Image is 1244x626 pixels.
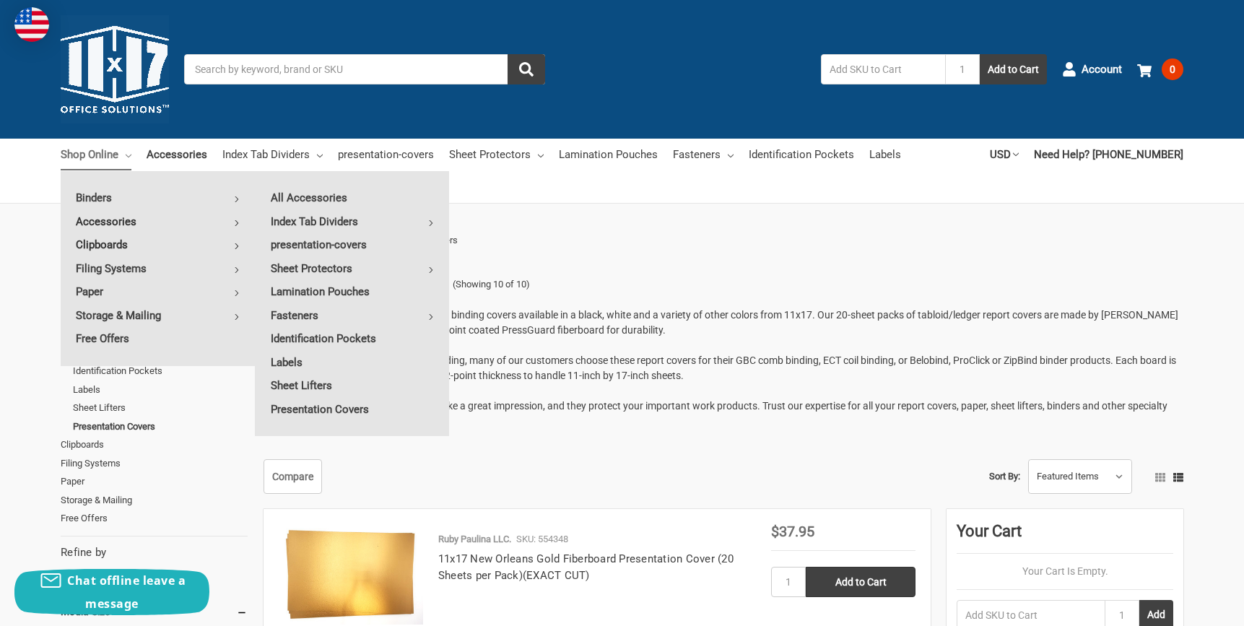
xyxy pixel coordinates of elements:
[264,309,1178,336] span: Make your report count with our premium binding covers available in a black, white and a variety ...
[453,277,530,292] span: (Showing 10 of 10)
[256,398,449,421] a: Presentation Covers
[1082,61,1122,78] span: Account
[73,362,248,381] a: Identification Pockets
[749,139,854,170] a: Identification Pockets
[61,327,255,350] a: Free Offers
[264,400,1167,427] span: These handsome presentation covers make a great impression, and they protect your important work ...
[222,139,323,170] a: Index Tab Dividers
[279,524,423,625] img: 11x17 New Orleans Gold Fiberboard Presentation Cover (20 Sheets per Pack)(EXACT CUT)
[256,233,449,256] a: presentation-covers
[256,327,449,350] a: Identification Pockets
[256,257,449,280] a: Sheet Protectors
[61,15,169,123] img: 11x17.com
[61,544,248,583] div: No filters applied
[14,7,49,42] img: duty and tax information for United States
[449,139,544,170] a: Sheet Protectors
[990,139,1019,170] a: USD
[61,280,255,303] a: Paper
[61,257,255,280] a: Filing Systems
[264,355,1176,381] span: While you can use them with any wire binding, many of our customers choose these report covers fo...
[957,519,1173,554] div: Your Cart
[67,573,186,612] span: Chat offline leave a message
[61,170,122,202] a: Sheet Lifters
[438,552,734,582] a: 11x17 New Orleans Gold Fiberboard Presentation Cover (20 Sheets per Pack)(EXACT CUT)
[980,54,1047,84] button: Add to Cart
[256,280,449,303] a: Lamination Pouches
[1137,51,1183,88] a: 0
[61,210,255,233] a: Accessories
[256,186,449,209] a: All Accessories
[1162,58,1183,80] span: 0
[14,569,209,615] button: Chat offline leave a message
[256,304,449,327] a: Fasteners
[673,139,734,170] a: Fasteners
[438,532,511,547] p: Ruby Paulina LLC.
[559,139,658,170] a: Lamination Pouches
[264,459,322,494] a: Compare
[61,304,255,327] a: Storage & Mailing
[61,186,255,209] a: Binders
[73,381,248,399] a: Labels
[821,54,945,84] input: Add SKU to Cart
[1062,51,1122,88] a: Account
[61,454,248,473] a: Filing Systems
[147,139,207,170] a: Accessories
[256,210,449,233] a: Index Tab Dividers
[61,233,255,256] a: Clipboards
[73,399,248,417] a: Sheet Lifters
[73,417,248,436] a: Presentation Covers
[256,374,449,397] a: Sheet Lifters
[957,564,1173,579] p: Your Cart Is Empty.
[338,139,434,170] a: presentation-covers
[61,472,248,491] a: Paper
[137,170,235,202] a: Presentation Covers
[989,466,1020,487] label: Sort By:
[256,351,449,374] a: Labels
[61,544,248,561] h5: Refine by
[61,509,248,528] a: Free Offers
[869,139,901,170] a: Labels
[1034,139,1183,170] a: Need Help? [PHONE_NUMBER]
[516,532,568,547] p: SKU: 554348
[771,523,814,540] span: $37.95
[184,54,545,84] input: Search by keyword, brand or SKU
[806,567,915,597] input: Add to Cart
[61,435,248,454] a: Clipboards
[61,139,131,170] a: Shop Online
[61,491,248,510] a: Storage & Mailing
